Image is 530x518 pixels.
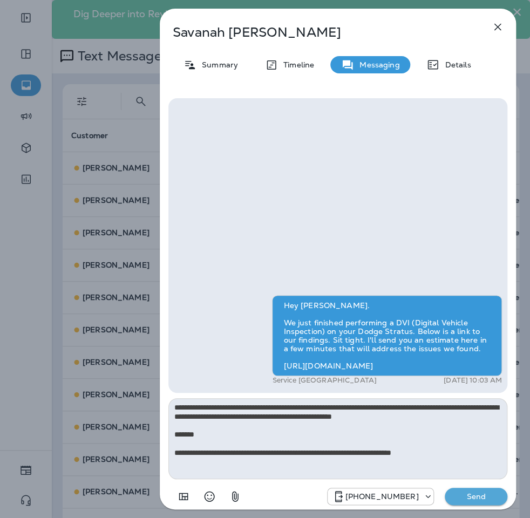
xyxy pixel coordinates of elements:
[199,486,220,507] button: Select an emoji
[444,376,502,385] p: [DATE] 10:03 AM
[196,60,238,69] p: Summary
[453,492,499,501] p: Send
[439,60,471,69] p: Details
[272,376,377,385] p: Service [GEOGRAPHIC_DATA]
[328,490,433,503] div: +1 (918) 203-8556
[354,60,399,69] p: Messaging
[272,295,502,376] div: Hey [PERSON_NAME]. We just finished performing a DVI (Digital Vehicle Inspection) on your Dodge S...
[278,60,314,69] p: Timeline
[345,492,418,501] p: [PHONE_NUMBER]
[173,25,467,40] p: Savanah [PERSON_NAME]
[173,486,194,507] button: Add in a premade template
[445,488,507,505] button: Send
